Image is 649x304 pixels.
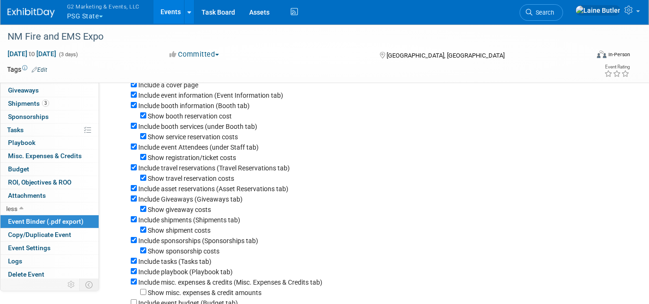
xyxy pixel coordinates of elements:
[8,165,29,173] span: Budget
[0,136,99,149] a: Playbook
[27,50,36,58] span: to
[138,279,322,286] label: Include misc. expenses & credits (Misc. Expenses & Credits tab)
[575,5,621,16] img: Laine Butler
[8,231,71,238] span: Copy/Duplicate Event
[0,84,99,97] a: Giveaways
[0,163,99,176] a: Budget
[63,279,80,291] td: Personalize Event Tab Strip
[604,65,630,69] div: Event Rating
[0,176,99,189] a: ROI, Objectives & ROO
[138,268,233,276] label: Include playbook (Playbook tab)
[148,206,211,213] label: Show giveaway costs
[148,175,234,182] label: Show travel reservation costs
[8,113,49,120] span: Sponsorships
[8,100,49,107] span: Shipments
[42,100,49,107] span: 3
[608,51,630,58] div: In-Person
[538,49,630,63] div: Event Format
[0,110,99,123] a: Sponsorships
[8,178,71,186] span: ROI, Objectives & ROO
[138,237,258,245] label: Include sponsorships (Sponsorships tab)
[532,9,554,16] span: Search
[0,189,99,202] a: Attachments
[0,228,99,241] a: Copy/Duplicate Event
[8,192,46,199] span: Attachments
[148,227,211,234] label: Show shipment costs
[387,52,505,59] span: [GEOGRAPHIC_DATA], [GEOGRAPHIC_DATA]
[67,1,140,11] span: G2 Marketing & Events, LLC
[138,102,250,110] label: Include booth information (Booth tab)
[138,195,243,203] label: Include Giveaways (Giveaways tab)
[32,67,47,73] a: Edit
[8,8,55,17] img: ExhibitDay
[138,258,211,265] label: Include tasks (Tasks tab)
[0,255,99,268] a: Logs
[597,51,607,58] img: Format-Inperson.png
[148,112,232,120] label: Show booth reservation cost
[6,205,17,212] span: less
[0,97,99,110] a: Shipments3
[138,92,283,99] label: Include event information (Event Information tab)
[138,164,290,172] label: Include travel reservations (Travel Reservations tab)
[7,126,24,134] span: Tasks
[0,242,99,254] a: Event Settings
[0,150,99,162] a: Misc. Expenses & Credits
[7,50,57,58] span: [DATE] [DATE]
[8,152,82,160] span: Misc. Expenses & Credits
[0,203,99,215] a: less
[0,268,99,281] a: Delete Event
[7,65,47,74] td: Tags
[8,270,44,278] span: Delete Event
[80,279,99,291] td: Toggle Event Tabs
[58,51,78,58] span: (3 days)
[0,215,99,228] a: Event Binder (.pdf export)
[138,216,240,224] label: Include shipments (Shipments tab)
[8,257,22,265] span: Logs
[8,244,51,252] span: Event Settings
[148,247,219,255] label: Show sponsorship costs
[138,185,288,193] label: Include asset reservations (Asset Reservations tab)
[520,4,563,21] a: Search
[8,86,39,94] span: Giveaways
[4,28,577,45] div: NM Fire and EMS Expo
[138,123,257,130] label: Include booth services (under Booth tab)
[138,144,259,151] label: Include event Attendees (under Staff tab)
[8,218,84,225] span: Event Binder (.pdf export)
[138,81,198,89] label: Include a cover page
[0,124,99,136] a: Tasks
[167,50,223,59] button: Committed
[8,139,35,146] span: Playbook
[148,133,238,141] label: Show service reservation costs
[148,154,236,161] label: Show registration/ticket costs
[148,289,261,296] label: Show misc. expenses & credit amounts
